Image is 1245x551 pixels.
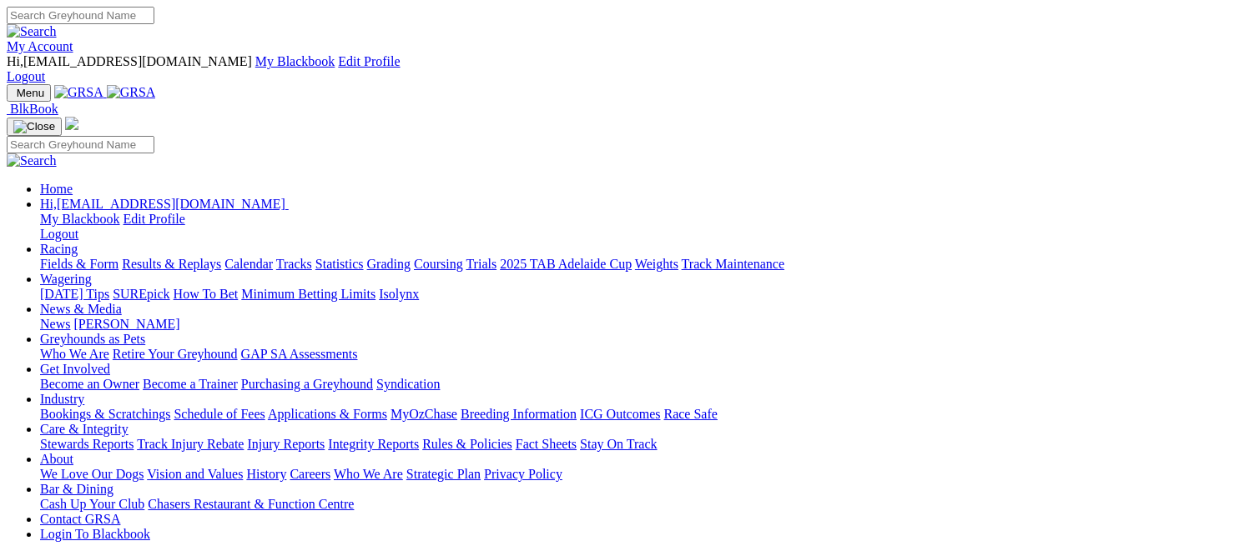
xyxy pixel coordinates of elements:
a: Applications & Forms [268,407,387,421]
div: Greyhounds as Pets [40,347,1238,362]
a: About [40,452,73,466]
a: MyOzChase [391,407,457,421]
div: News & Media [40,317,1238,332]
a: Coursing [414,257,463,271]
a: Rules & Policies [422,437,512,451]
a: Privacy Policy [484,467,562,481]
a: [DATE] Tips [40,287,109,301]
a: Edit Profile [338,54,400,68]
a: 2025 TAB Adelaide Cup [500,257,632,271]
span: BlkBook [10,102,58,116]
div: Hi,[EMAIL_ADDRESS][DOMAIN_NAME] [40,212,1238,242]
a: Racing [40,242,78,256]
a: Careers [290,467,330,481]
a: Stay On Track [580,437,657,451]
a: News [40,317,70,331]
a: Fact Sheets [516,437,577,451]
img: Search [7,153,57,168]
a: Logout [7,69,45,83]
a: Retire Your Greyhound [113,347,238,361]
a: Become an Owner [40,377,139,391]
input: Search [7,136,154,153]
a: Syndication [376,377,440,391]
div: About [40,467,1238,482]
a: How To Bet [174,287,239,301]
span: Menu [17,87,44,99]
a: SUREpick [113,287,169,301]
a: Statistics [315,257,364,271]
a: Get Involved [40,362,110,376]
a: Weights [635,257,678,271]
div: Care & Integrity [40,437,1238,452]
a: ICG Outcomes [580,407,660,421]
a: Cash Up Your Club [40,497,144,511]
a: Become a Trainer [143,377,238,391]
button: Toggle navigation [7,84,51,102]
a: Greyhounds as Pets [40,332,145,346]
a: Fields & Form [40,257,118,271]
a: Who We Are [334,467,403,481]
a: Vision and Values [147,467,243,481]
div: Get Involved [40,377,1238,392]
a: Minimum Betting Limits [241,287,376,301]
a: Integrity Reports [328,437,419,451]
a: Bar & Dining [40,482,113,496]
a: Trials [466,257,496,271]
a: Wagering [40,272,92,286]
a: [PERSON_NAME] [73,317,179,331]
input: Search [7,7,154,24]
a: Track Maintenance [682,257,784,271]
a: BlkBook [7,102,58,116]
a: My Blackbook [40,212,120,226]
a: Who We Are [40,347,109,361]
a: Care & Integrity [40,422,129,436]
a: GAP SA Assessments [241,347,358,361]
a: Schedule of Fees [174,407,265,421]
a: Purchasing a Greyhound [241,377,373,391]
div: Racing [40,257,1238,272]
a: Strategic Plan [406,467,481,481]
a: Track Injury Rebate [137,437,244,451]
a: Results & Replays [122,257,221,271]
div: Industry [40,407,1238,422]
a: Industry [40,392,84,406]
div: Bar & Dining [40,497,1238,512]
a: Injury Reports [247,437,325,451]
a: Isolynx [379,287,419,301]
div: My Account [7,54,1238,84]
a: Login To Blackbook [40,527,150,541]
a: Home [40,182,73,196]
a: Contact GRSA [40,512,120,526]
a: Calendar [224,257,273,271]
a: Grading [367,257,411,271]
a: Edit Profile [123,212,185,226]
img: GRSA [107,85,156,100]
img: Search [7,24,57,39]
a: Tracks [276,257,312,271]
img: GRSA [54,85,103,100]
span: Hi, [EMAIL_ADDRESS][DOMAIN_NAME] [7,54,252,68]
a: Stewards Reports [40,437,134,451]
div: Wagering [40,287,1238,302]
a: News & Media [40,302,122,316]
a: My Account [7,39,73,53]
a: Chasers Restaurant & Function Centre [148,497,354,511]
a: Logout [40,227,78,241]
a: History [246,467,286,481]
img: logo-grsa-white.png [65,117,78,130]
a: We Love Our Dogs [40,467,144,481]
span: Hi, [EMAIL_ADDRESS][DOMAIN_NAME] [40,197,285,211]
a: Bookings & Scratchings [40,407,170,421]
a: Race Safe [663,407,717,421]
img: Close [13,120,55,133]
a: Breeding Information [461,407,577,421]
a: My Blackbook [255,54,335,68]
button: Toggle navigation [7,118,62,136]
a: Hi,[EMAIL_ADDRESS][DOMAIN_NAME] [40,197,289,211]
